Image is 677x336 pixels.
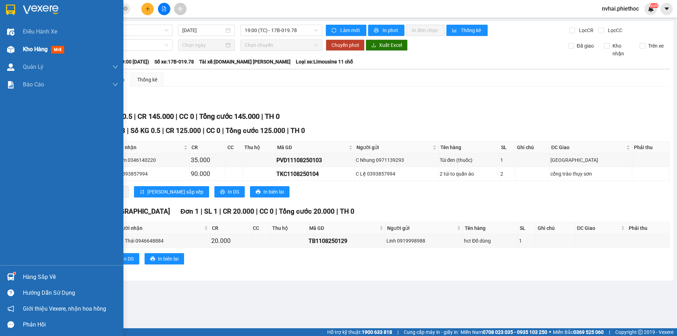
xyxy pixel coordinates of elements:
[648,6,654,12] img: icon-new-feature
[463,222,518,234] th: Tên hàng
[228,188,239,196] span: In DS
[464,237,517,245] div: hct Đồ dùng
[251,222,270,234] th: CC
[287,127,289,135] span: |
[515,142,550,153] th: Ghi chú
[178,6,183,11] span: aim
[112,64,118,70] span: down
[181,207,199,215] span: Đơn 1
[296,58,353,66] span: Loại xe: Limousine 11 chỗ
[275,153,355,167] td: PVD11108250103
[190,142,226,153] th: CR
[29,207,170,215] span: Điểm - Cafe Túy Hường - [GEOGRAPHIC_DATA]
[214,186,245,197] button: printerIn DS
[162,127,164,135] span: |
[649,3,658,8] sup: NaN
[609,328,610,336] span: |
[219,207,221,215] span: |
[275,167,355,181] td: TKC1108250104
[23,288,118,298] div: Hướng dẫn sử dụng
[276,170,353,178] div: TKC1108250104
[574,42,597,50] span: Đã giao
[519,237,535,245] div: 1
[23,319,118,330] div: Phản hồi
[7,63,14,71] img: warehouse-icon
[201,207,202,215] span: |
[518,222,536,234] th: SL
[645,42,666,50] span: Trên xe
[336,207,338,215] span: |
[199,112,260,121] span: Tổng cước 145.000
[116,224,203,232] span: Người nhận
[161,6,166,11] span: file-add
[245,40,318,50] span: Chọn chuyến
[51,46,64,54] span: mới
[115,237,209,245] div: Anh Thái 0946648884
[261,112,263,121] span: |
[110,143,182,151] span: Người nhận
[627,222,669,234] th: Phải thu
[340,207,354,215] span: TH 0
[275,207,277,215] span: |
[260,207,274,215] span: CC 0
[123,6,128,11] span: close-circle
[182,26,224,34] input: 11/08/2025
[66,26,295,35] li: Hotline: 1900 3383, ĐT/Zalo : 0862837383
[166,127,201,135] span: CR 125.000
[210,222,251,234] th: CR
[211,236,250,246] div: 20.000
[127,127,129,135] span: |
[223,207,254,215] span: CR 20.000
[109,170,188,178] div: c Lệ 0393857994
[7,273,14,281] img: warehouse-icon
[140,189,145,195] span: sort-ascending
[150,256,155,262] span: printer
[134,186,209,197] button: sort-ascending[PERSON_NAME] sắp xếp
[366,39,408,51] button: downloadXuất Excel
[66,17,295,26] li: 237 [PERSON_NAME] , [GEOGRAPHIC_DATA]
[386,237,462,245] div: Linh 0919998988
[7,28,14,36] img: warehouse-icon
[326,25,366,36] button: syncLàm mới
[226,142,243,153] th: CC
[550,156,631,164] div: [GEOGRAPHIC_DATA]
[7,289,14,296] span: question-circle
[13,272,16,274] sup: 1
[326,39,365,51] button: Chuyển phơi
[270,222,307,234] th: Thu hộ
[309,237,384,245] div: TB1108250129
[158,255,178,263] span: In biên lai
[7,321,14,328] span: message
[191,155,225,165] div: 35.000
[245,25,318,36] span: 19:00 (TC) - 17B-019.78
[7,305,14,312] span: notification
[154,58,194,66] span: Số xe: 17B-019.78
[371,43,376,48] span: download
[374,28,380,33] span: printer
[138,112,174,121] span: CR 145.000
[500,170,514,178] div: 2
[7,46,14,53] img: warehouse-icon
[182,41,224,49] input: Chọn ngày
[147,188,203,196] span: [PERSON_NAME] sắp xếp
[307,234,385,248] td: TB1108250129
[610,42,634,57] span: Kho nhận
[196,112,197,121] span: |
[112,82,118,87] span: down
[134,112,136,121] span: |
[199,58,291,66] span: Tài xế: [DOMAIN_NAME] [PERSON_NAME]
[9,51,129,75] b: GỬI : Điểm - Công Viên Cầu Giấy
[7,81,14,88] img: solution-icon
[23,80,44,89] span: Báo cáo
[122,255,134,263] span: In DS
[276,156,353,165] div: PVD11108250103
[265,112,280,121] span: TH 0
[6,5,15,15] img: logo-vxr
[549,331,551,334] span: ⚪️
[461,26,482,34] span: Thống kê
[109,253,139,264] button: printerIn DS
[397,328,398,336] span: |
[23,272,118,282] div: Hàng sắp về
[576,26,594,34] span: Lọc CR
[277,143,347,151] span: Mã GD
